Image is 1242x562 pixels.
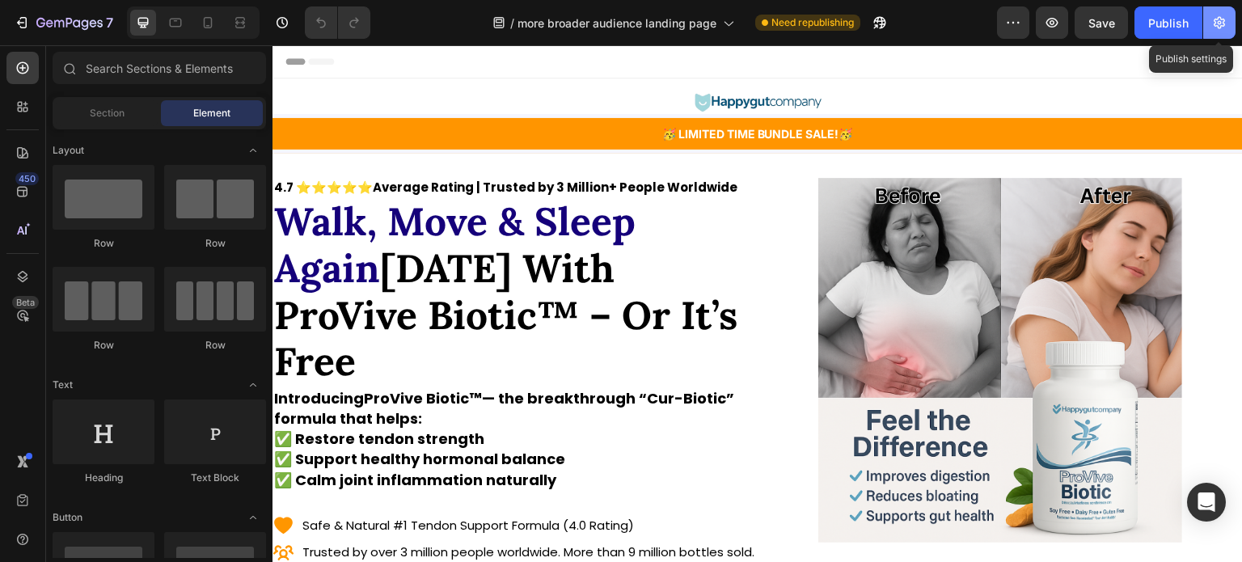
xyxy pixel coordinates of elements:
span: Need republishing [771,15,854,30]
span: Button [53,510,82,525]
span: / [510,15,514,32]
p: Safe & Natural #1 Tendon Support Formula (4.0 Rating) [30,469,483,491]
p: Introducing — the breakthrough “Cur-Biotic” formula that helps: ✅ Restore tendon strength ✅ Suppo... [2,343,484,445]
span: Layout [53,143,84,158]
div: Undo/Redo [305,6,370,39]
strong: ProVive Biotic™ [91,343,209,363]
span: Section [90,106,125,120]
div: 450 [15,172,39,185]
input: Search Sections & Elements [53,52,266,84]
p: [DATE] With ProVive Biotic™ – Or It’s Free [2,153,484,339]
div: Row [53,236,154,251]
strong: 4.7 ⭐⭐⭐⭐⭐Average Rating | Trusted by 3 Million+ People Worldwide [2,133,465,150]
div: Open Intercom Messenger [1187,483,1226,522]
div: Publish [1148,15,1189,32]
div: Heading [53,471,154,485]
div: Row [164,236,266,251]
div: Text Block [164,471,266,485]
span: Toggle open [240,372,266,398]
p: 7 [106,13,113,32]
img: gempages_585565993514828635-c10f2f2d-ad35-4986-b802-bdaeac72dae3.png [546,133,910,497]
span: Walk, Move & Sleep Again [2,151,363,247]
span: Element [193,106,230,120]
img: gempages_585565993514828635-34dfcde5-4ff8-4e38-b35e-a065c1bdd435.png [421,47,549,67]
span: more broader audience landing page [517,15,716,32]
div: Row [164,338,266,353]
p: 🥳 LIMITED TIME BUNDLE SALE!🥳 [4,80,966,97]
span: Text [53,378,73,392]
p: Trusted by over 3 million people worldwide. More than 9 million bottles sold. [30,496,483,518]
button: 7 [6,6,120,39]
button: Save [1075,6,1128,39]
iframe: Design area [272,45,1242,562]
button: Publish [1134,6,1202,39]
span: Save [1088,16,1115,30]
div: Row [53,338,154,353]
span: Toggle open [240,505,266,530]
div: Beta [12,296,39,309]
span: Toggle open [240,137,266,163]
